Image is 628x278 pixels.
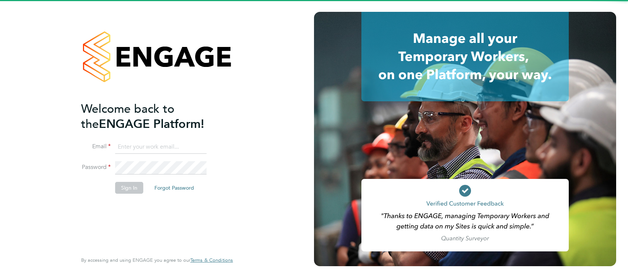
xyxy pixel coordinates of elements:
[81,143,111,150] label: Email
[81,102,174,131] span: Welcome back to the
[190,257,233,263] span: Terms & Conditions
[190,257,233,263] a: Terms & Conditions
[148,182,200,194] button: Forgot Password
[81,101,226,132] h2: ENGAGE Platform!
[81,257,233,263] span: By accessing and using ENGAGE you agree to our
[115,140,207,154] input: Enter your work email...
[81,163,111,171] label: Password
[115,182,143,194] button: Sign In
